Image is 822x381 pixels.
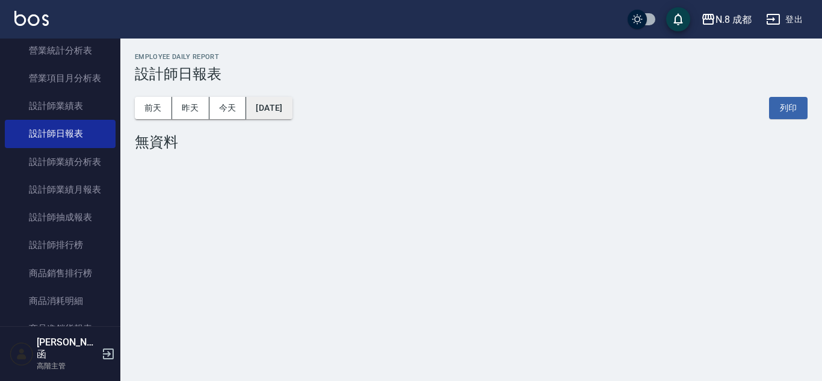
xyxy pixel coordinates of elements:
a: 設計師日報表 [5,120,116,147]
h3: 設計師日報表 [135,66,808,82]
a: 設計師排行榜 [5,231,116,259]
p: 高階主管 [37,361,98,371]
button: 前天 [135,97,172,119]
a: 設計師業績表 [5,92,116,120]
a: 設計師業績分析表 [5,148,116,176]
h5: [PERSON_NAME]函 [37,336,98,361]
div: N.8 成都 [715,12,752,27]
a: 商品消耗明細 [5,287,116,315]
a: 營業項目月分析表 [5,64,116,92]
button: save [666,7,690,31]
a: 商品進銷貨報表 [5,315,116,342]
a: 商品銷售排行榜 [5,259,116,287]
button: N.8 成都 [696,7,756,32]
div: 無資料 [135,134,808,150]
h2: Employee Daily Report [135,53,808,61]
button: 今天 [209,97,247,119]
a: 設計師抽成報表 [5,203,116,231]
img: Logo [14,11,49,26]
button: 昨天 [172,97,209,119]
button: 列印 [769,97,808,119]
a: 營業統計分析表 [5,37,116,64]
img: Person [10,342,34,366]
button: [DATE] [246,97,292,119]
button: 登出 [761,8,808,31]
a: 設計師業績月報表 [5,176,116,203]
